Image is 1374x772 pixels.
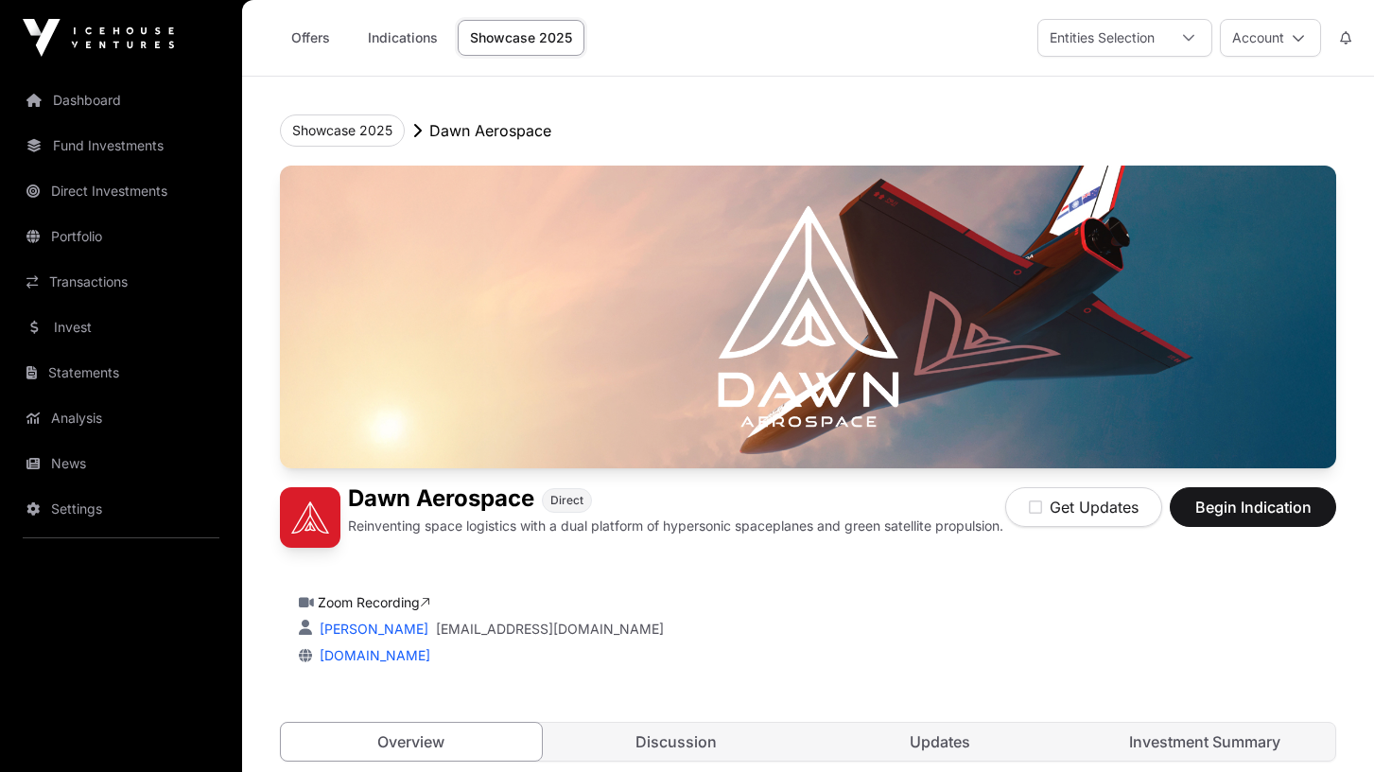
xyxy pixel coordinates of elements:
a: Portfolio [15,216,227,257]
a: Settings [15,488,227,530]
a: Zoom Recording [318,594,430,610]
a: Fund Investments [15,125,227,167]
button: Get Updates [1005,487,1162,527]
span: Begin Indication [1193,496,1313,518]
p: Reinventing space logistics with a dual platform of hypersonic spaceplanes and green satellite pr... [348,517,1003,535]
nav: Tabs [281,723,1335,761]
img: Icehouse Ventures Logo [23,19,174,57]
a: Direct Investments [15,170,227,212]
div: Entities Selection [1038,20,1166,56]
img: Dawn Aerospace [280,166,1336,468]
p: Dawn Aerospace [429,119,551,142]
a: [PERSON_NAME] [316,621,428,637]
a: Analysis [15,397,227,439]
a: Indications [356,20,450,56]
button: Account [1220,19,1321,57]
a: Begin Indication [1170,506,1336,525]
a: Dashboard [15,79,227,121]
a: [EMAIL_ADDRESS][DOMAIN_NAME] [436,620,664,639]
a: News [15,443,227,484]
a: Showcase 2025 [458,20,584,56]
a: Offers [272,20,348,56]
a: Invest [15,307,227,348]
a: Discussion [546,723,807,761]
span: Direct [550,493,583,508]
a: Updates [810,723,1071,761]
a: Statements [15,352,227,394]
img: Dawn Aerospace [280,487,340,548]
button: Begin Indication [1170,487,1336,527]
iframe: Chat Widget [1279,681,1374,772]
a: Overview [280,722,543,762]
h1: Dawn Aerospace [348,487,534,513]
button: Showcase 2025 [280,114,405,147]
a: [DOMAIN_NAME] [312,647,430,663]
a: Transactions [15,261,227,303]
a: Investment Summary [1074,723,1335,761]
